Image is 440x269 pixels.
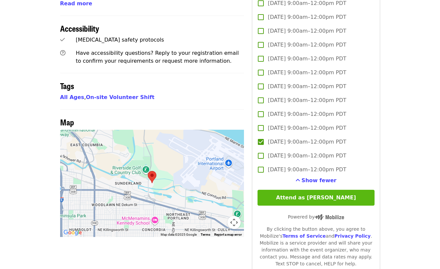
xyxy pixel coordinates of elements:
span: Show fewer [301,177,337,184]
span: [DATE] 9:00am–12:00pm PDT [268,166,346,174]
span: [DATE] 9:00am–12:00pm PDT [268,138,346,146]
span: [DATE] 9:00am–12:00pm PDT [268,69,346,77]
span: [DATE] 9:00am–12:00pm PDT [268,13,346,21]
button: Map camera controls [227,216,241,229]
span: Read more [60,0,92,7]
span: [DATE] 9:00am–12:00pm PDT [268,96,346,104]
span: Have accessibility questions? Reply to your registration email to confirm your requirements or re... [76,50,239,64]
a: Terms of Service [282,233,326,239]
a: Report a map error [214,233,242,236]
a: All Ages [60,94,84,100]
i: check icon [60,37,65,43]
span: Map data ©2025 Google [161,233,197,236]
button: Attend as [PERSON_NAME] [258,190,374,206]
span: Powered by [288,214,344,219]
img: Google [62,228,84,237]
span: [DATE] 9:00am–12:00pm PDT [268,41,346,49]
span: [DATE] 9:00am–12:00pm PDT [268,83,346,90]
div: [MEDICAL_DATA] safety protocols [76,36,244,44]
span: [DATE] 9:00am–12:00pm PDT [268,27,346,35]
span: Accessibility [60,22,99,34]
i: question-circle icon [60,50,65,56]
a: Privacy Policy [334,233,371,239]
button: See more timeslots [296,177,337,185]
a: Open this area in Google Maps (opens a new window) [62,228,84,237]
span: [DATE] 9:00am–12:00pm PDT [268,110,346,118]
span: [DATE] 9:00am–12:00pm PDT [268,124,346,132]
span: [DATE] 9:00am–12:00pm PDT [268,55,346,63]
span: Map [60,116,74,128]
div: By clicking the button above, you agree to Mobilize's and . Mobilize is a service provider and wi... [258,226,374,267]
img: Powered by Mobilize [315,214,344,220]
a: Terms (opens in new tab) [201,233,210,236]
span: , [60,94,86,100]
span: Tags [60,80,74,91]
span: [DATE] 9:00am–12:00pm PDT [268,152,346,160]
a: On-site Volunteer Shift [86,94,154,100]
